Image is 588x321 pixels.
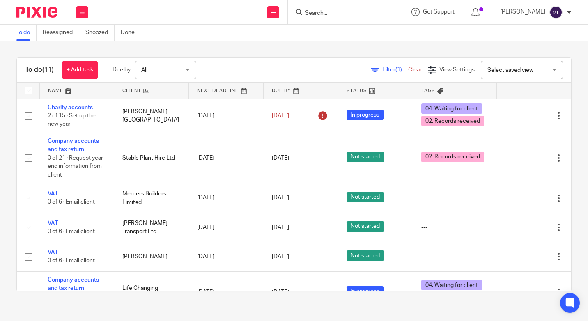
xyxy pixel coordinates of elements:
span: Tags [421,88,435,93]
a: Done [121,25,141,41]
p: Due by [113,66,131,74]
div: --- [421,252,488,261]
span: 0 of 6 · Email client [48,258,95,264]
span: 0 of 6 · Email client [48,199,95,205]
span: (11) [42,66,54,73]
span: View Settings [439,67,475,73]
a: Charity accounts [48,105,93,110]
span: 04. Waiting for client [421,103,482,114]
span: [DATE] [272,155,289,161]
a: Reassigned [43,25,79,41]
td: Stable Plant Hire Ltd [114,133,189,183]
td: [DATE] [189,271,264,314]
td: [PERSON_NAME] Transport Ltd [114,213,189,242]
span: 02. Records received [421,116,484,126]
td: [DATE] [189,183,264,213]
span: 02. Records received [421,152,484,162]
span: 04. Waiting for client [421,280,482,290]
td: [PERSON_NAME] [114,242,189,271]
p: [PERSON_NAME] [500,8,545,16]
a: To do [16,25,37,41]
img: svg%3E [549,6,563,19]
span: 0 of 21 · Request year end information from client [48,155,103,178]
a: Clear [408,67,422,73]
a: VAT [48,191,58,197]
span: [DATE] [272,254,289,259]
span: Not started [347,192,384,202]
span: Not started [347,152,384,162]
td: [DATE] [189,242,264,271]
span: Select saved view [487,67,533,73]
span: Filter [382,67,408,73]
a: Company accounts and tax return [48,277,99,291]
img: Pixie [16,7,57,18]
span: In progress [347,110,384,120]
div: --- [421,223,488,232]
h1: To do [25,66,54,74]
a: + Add task [62,61,98,79]
a: Company accounts and tax return [48,138,99,152]
span: 2 of 15 · Set up the new year [48,113,96,127]
a: Snoozed [85,25,115,41]
td: [PERSON_NAME][GEOGRAPHIC_DATA] [114,99,189,133]
span: (1) [395,67,402,73]
span: [DATE] [272,225,289,230]
span: [DATE] [272,113,289,119]
a: VAT [48,220,58,226]
span: Not started [347,250,384,261]
td: Mercers Builders Limited [114,183,189,213]
td: [DATE] [189,99,264,133]
span: [DATE] [272,289,289,295]
div: --- [421,194,488,202]
span: Not started [347,221,384,232]
input: Search [304,10,378,17]
span: Get Support [423,9,455,15]
td: [DATE] [189,213,264,242]
span: 0 of 6 · Email client [48,229,95,234]
span: In progress [347,286,384,296]
span: All [141,67,147,73]
span: [DATE] [272,195,289,201]
a: VAT [48,250,58,255]
td: [DATE] [189,133,264,183]
td: Life Changing Education Ltd [114,271,189,314]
